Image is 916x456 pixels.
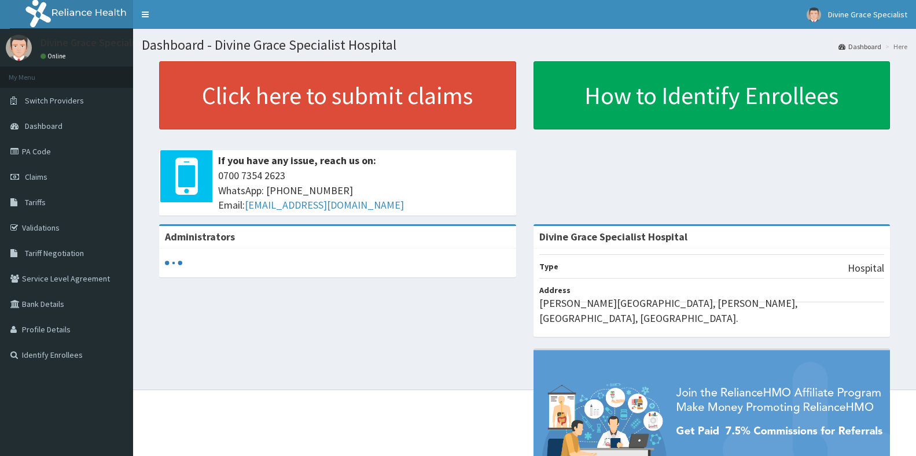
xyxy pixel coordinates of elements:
[848,261,884,276] p: Hospital
[25,121,62,131] span: Dashboard
[41,38,144,48] p: Divine Grace Specialist
[25,248,84,258] span: Tariff Negotiation
[245,198,404,212] a: [EMAIL_ADDRESS][DOMAIN_NAME]
[828,9,907,20] span: Divine Grace Specialist
[218,168,510,213] span: 0700 7354 2623 WhatsApp: [PHONE_NUMBER] Email:
[25,172,47,182] span: Claims
[807,8,821,22] img: User Image
[539,230,687,243] strong: Divine Grace Specialist Hospital
[165,254,182,272] svg: audio-loading
[41,52,68,60] a: Online
[6,35,32,61] img: User Image
[159,61,516,129] a: Click here to submit claims
[539,261,558,272] b: Type
[838,42,881,51] a: Dashboard
[882,42,907,51] li: Here
[165,230,235,243] b: Administrators
[218,154,376,167] b: If you have any issue, reach us on:
[142,38,907,53] h1: Dashboard - Divine Grace Specialist Hospital
[539,285,571,295] b: Address
[25,197,46,207] span: Tariffs
[539,296,885,325] p: [PERSON_NAME][GEOGRAPHIC_DATA], [PERSON_NAME], [GEOGRAPHIC_DATA], [GEOGRAPHIC_DATA].
[25,95,84,106] span: Switch Providers
[534,61,891,129] a: How to Identify Enrollees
